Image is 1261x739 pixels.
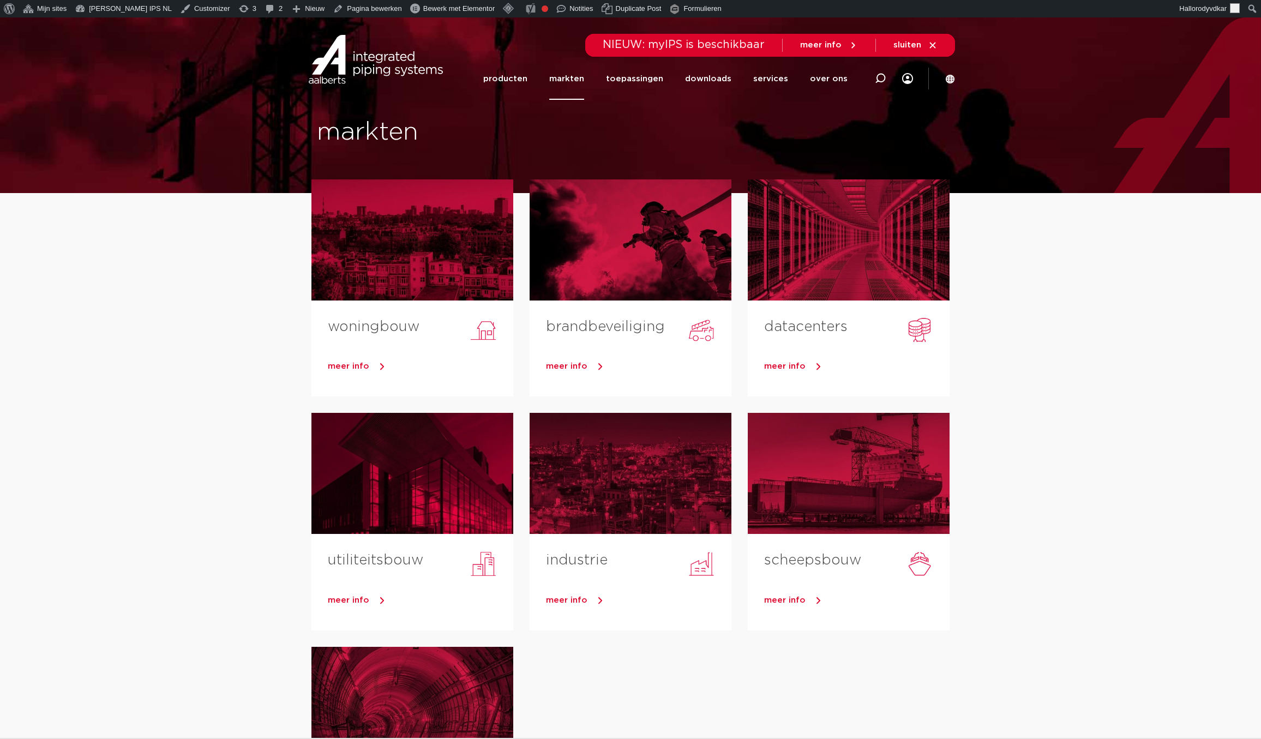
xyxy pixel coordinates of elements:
nav: Menu [902,56,913,101]
a: brandbeveiliging [546,320,665,334]
span: meer info [764,362,806,370]
a: datacenters [764,320,848,334]
a: scheepsbouw [764,553,861,567]
a: services [753,58,788,100]
h1: markten [317,115,625,150]
span: Bewerk met Elementor [423,4,495,13]
a: meer info [546,358,731,375]
a: over ons [810,58,848,100]
a: meer info [328,592,513,609]
a: toepassingen [606,58,663,100]
a: meer info [764,358,950,375]
span: meer info [328,362,369,370]
a: industrie [546,553,608,567]
span: meer info [546,596,587,604]
a: downloads [685,58,731,100]
a: meer info [546,592,731,609]
span: rodyvdkar [1196,4,1227,13]
span: NIEUW: myIPS is beschikbaar [603,39,765,50]
a: meer info [800,40,858,50]
span: meer info [800,41,842,49]
a: meer info [328,358,513,375]
a: sluiten [893,40,938,50]
a: utiliteitsbouw [328,553,423,567]
span: meer info [546,362,587,370]
div: Focus keyphrase niet ingevuld [542,5,548,12]
a: producten [483,58,527,100]
nav: Menu [483,58,848,100]
span: sluiten [893,41,921,49]
span: meer info [764,596,806,604]
span: meer info [328,596,369,604]
a: meer info [764,592,950,609]
a: markten [549,58,584,100]
a: woningbouw [328,320,419,334]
